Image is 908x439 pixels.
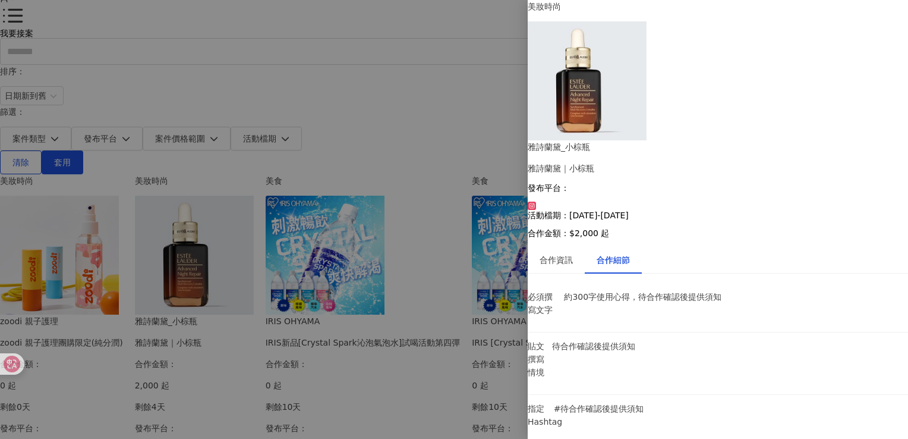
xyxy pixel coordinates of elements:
p: 合作金額： $2,000 起 [528,228,908,238]
p: 待合作確認後提供須知 [552,340,667,353]
p: 必須撰寫文字 [528,290,558,316]
p: 指定 Hashtag [528,402,548,428]
p: 約300字使用心得，待合作確認後提供須知 [564,290,740,303]
p: 發布平台： [528,183,908,193]
p: #待合作確認後提供須知 [554,402,678,415]
div: 合作資訊 [540,253,573,266]
p: 貼文撰寫情境 [528,340,546,379]
p: 活動檔期：[DATE]-[DATE] [528,211,908,220]
div: 雅詩蘭黛_小棕瓶 [528,140,908,153]
img: 雅詩蘭黛｜小棕瓶 [528,21,647,140]
div: 雅詩蘭黛｜小棕瓶 [528,162,908,175]
div: 合作細節 [597,253,630,266]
